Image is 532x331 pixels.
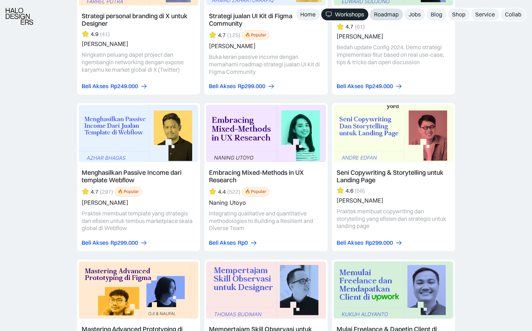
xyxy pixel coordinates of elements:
a: Beli AksesRp249.000 [337,82,403,90]
a: Service [471,9,499,20]
div: Rp299.000 [111,239,138,246]
div: Beli Akses [82,239,108,246]
div: Rp249.000 [365,82,393,90]
a: Blog [426,9,446,20]
div: Beli Akses [209,239,236,246]
div: Rp299.000 [238,82,265,90]
a: Workshops [321,9,368,20]
a: Roadmap [370,9,403,20]
div: Rp299.000 [365,239,393,246]
div: Workshops [335,11,364,18]
div: Blog [431,11,442,18]
a: Home [296,9,320,20]
a: Shop [448,9,470,20]
div: Shop [452,11,465,18]
div: Beli Akses [337,82,363,90]
div: Beli Akses [82,82,108,90]
a: Beli AksesRp299.000 [209,82,275,90]
a: Beli AksesRp0 [209,239,257,246]
a: Beli AksesRp249.000 [82,82,148,90]
div: Roadmap [374,11,399,18]
div: Beli Akses [337,239,363,246]
a: Beli AksesRp299.000 [337,239,403,246]
div: Rp0 [238,239,248,246]
div: Home [300,11,316,18]
div: Rp249.000 [111,82,138,90]
div: Service [475,11,495,18]
div: Jobs [409,11,421,18]
a: Jobs [404,9,425,20]
div: Collab [505,11,521,18]
div: Beli Akses [209,82,236,90]
a: Beli AksesRp299.000 [82,239,148,246]
a: Collab [501,9,526,20]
